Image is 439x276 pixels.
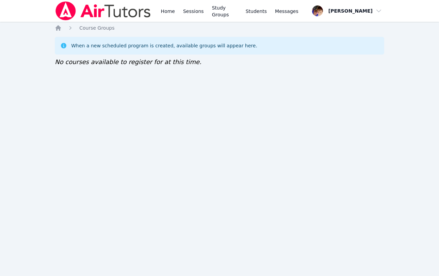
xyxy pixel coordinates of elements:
[71,42,257,49] div: When a new scheduled program is created, available groups will appear here.
[55,1,151,20] img: Air Tutors
[55,58,201,65] span: No courses available to register for at this time.
[275,8,298,15] span: Messages
[79,25,114,31] a: Course Groups
[55,25,384,31] nav: Breadcrumb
